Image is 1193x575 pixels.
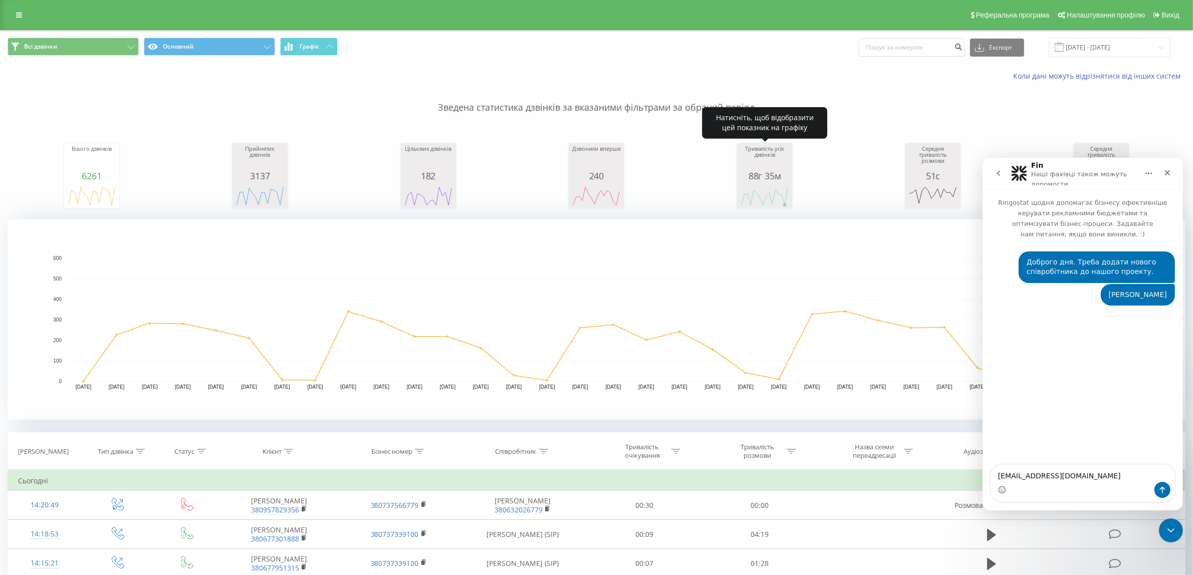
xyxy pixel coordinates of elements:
[67,146,117,171] div: Всього дзвінків
[251,505,299,514] a: 380957829356
[572,385,588,390] text: [DATE]
[848,443,901,460] div: Назва схеми переадресації
[67,181,117,211] svg: A chart.
[98,447,133,456] div: Тип дзвінка
[740,181,790,211] svg: A chart.
[705,385,721,390] text: [DATE]
[53,297,62,302] text: 400
[280,38,338,56] button: Графік
[571,171,621,181] div: 240
[53,358,62,364] text: 100
[440,385,456,390] text: [DATE]
[870,385,886,390] text: [DATE]
[495,505,543,514] a: 380632026779
[571,181,621,211] svg: A chart.
[1076,146,1126,171] div: Середня тривалість очікування
[18,495,71,515] div: 14:20:49
[219,491,339,520] td: [PERSON_NAME]
[8,219,1185,420] div: A chart.
[702,107,827,138] div: Натисніть, щоб відобразити цей показник на графіку
[976,11,1050,19] span: Реферальна програма
[740,171,790,181] div: 88г 35м
[837,385,853,390] text: [DATE]
[341,385,357,390] text: [DATE]
[970,39,1024,57] button: Експорт
[964,447,1027,456] div: Аудіозапис розмови
[1067,11,1145,19] span: Налаштування профілю
[458,520,587,549] td: [PERSON_NAME] (SIP)
[403,146,453,171] div: Цільових дзвінків
[1159,518,1183,542] iframe: Intercom live chat
[740,146,790,171] div: Тривалість усіх дзвінків
[374,385,390,390] text: [DATE]
[76,385,92,390] text: [DATE]
[970,385,986,390] text: [DATE]
[53,276,62,281] text: 500
[18,553,71,573] div: 14:15:21
[175,385,191,390] text: [DATE]
[219,520,339,549] td: [PERSON_NAME]
[615,443,669,460] div: Тривалість очікування
[53,255,62,261] text: 600
[235,146,285,171] div: Прийнятих дзвінків
[371,529,419,539] a: 380737339100
[458,491,587,520] td: [PERSON_NAME]
[638,385,654,390] text: [DATE]
[263,447,282,456] div: Клієнт
[804,385,820,390] text: [DATE]
[908,171,958,181] div: 51с
[235,181,285,211] svg: A chart.
[300,43,319,50] span: Графік
[908,181,958,211] div: A chart.
[251,534,299,543] a: 380677301888
[371,558,419,568] a: 380737339100
[702,491,817,520] td: 00:00
[208,385,224,390] text: [DATE]
[539,385,555,390] text: [DATE]
[605,385,621,390] text: [DATE]
[67,171,117,181] div: 6261
[8,471,1185,491] td: Сьогодні
[241,385,257,390] text: [DATE]
[587,491,702,520] td: 00:30
[908,146,958,171] div: Середня тривалість розмови
[983,158,1183,510] iframe: Intercom live chat
[8,38,139,56] button: Всі дзвінки
[53,317,62,323] text: 300
[859,39,965,57] input: Пошук за номером
[671,385,687,390] text: [DATE]
[738,385,754,390] text: [DATE]
[18,447,69,456] div: [PERSON_NAME]
[274,385,290,390] text: [DATE]
[8,81,1185,114] p: Зведена статистика дзвінків за вказаними фільтрами за обраний період
[235,171,285,181] div: 3137
[473,385,489,390] text: [DATE]
[371,500,419,510] a: 380737566779
[1013,71,1185,81] a: Коли дані можуть відрізнятися вiд інших систем
[955,500,1029,510] span: Розмова не відбулась
[53,338,62,343] text: 200
[903,385,919,390] text: [DATE]
[403,181,453,211] svg: A chart.
[174,447,194,456] div: Статус
[59,379,62,384] text: 0
[731,443,784,460] div: Тривалість розмови
[142,385,158,390] text: [DATE]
